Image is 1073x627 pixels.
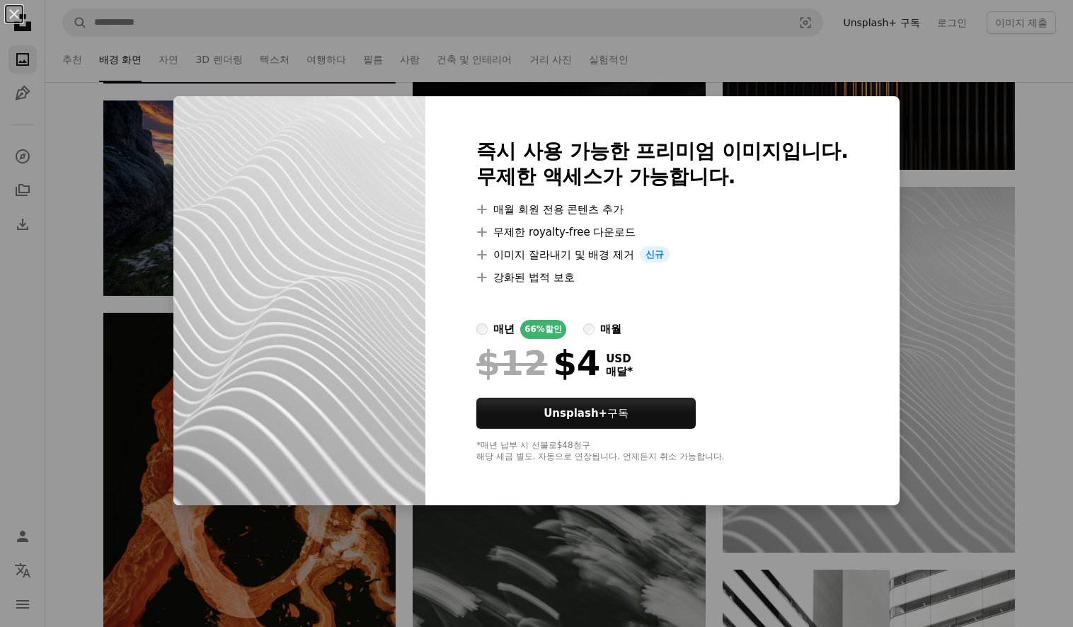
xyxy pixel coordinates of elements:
[476,345,547,381] span: $12
[520,320,566,339] div: 66% 할인
[544,407,607,420] strong: Unsplash+
[493,321,515,338] div: 매년
[476,246,849,263] li: 이미지 잘라내기 및 배경 제거
[476,139,849,190] h2: 즉시 사용 가능한 프리미엄 이미지입니다. 무제한 액세스가 가능합니다.
[476,201,849,218] li: 매월 회원 전용 콘텐츠 추가
[640,246,670,263] span: 신규
[600,321,621,338] div: 매월
[476,269,849,286] li: 강화된 법적 보호
[476,398,696,429] button: Unsplash+구독
[583,323,595,335] input: 매월
[476,224,849,241] li: 무제한 royalty-free 다운로드
[173,96,425,506] img: premium_photo-1671829480432-9b0f10d869ef
[476,345,600,381] div: $4
[606,352,633,365] span: USD
[476,440,849,463] div: *매년 납부 시 선불로 $48 청구 해당 세금 별도. 자동으로 연장됩니다. 언제든지 취소 가능합니다.
[476,323,488,335] input: 매년66%할인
